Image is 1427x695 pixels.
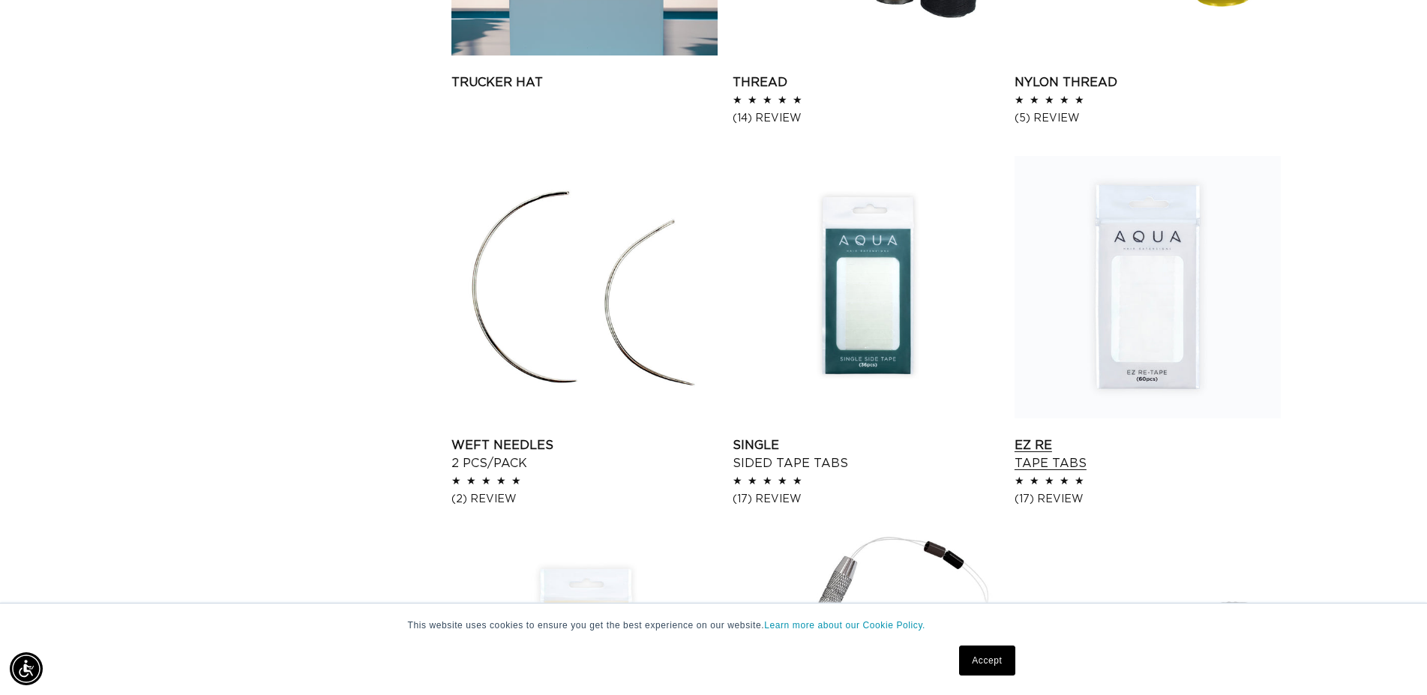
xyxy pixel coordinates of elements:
a: Accept [959,646,1015,676]
a: Learn more about our Cookie Policy. [764,620,925,631]
a: Weft Needles 2 pcs/pack [451,436,718,472]
a: Nylon Thread [1015,73,1281,91]
a: EZ Re Tape Tabs [1015,436,1281,472]
a: Thread [733,73,999,91]
a: Single Sided Tape Tabs [733,436,999,472]
div: Accessibility Menu [10,652,43,685]
p: This website uses cookies to ensure you get the best experience on our website. [408,619,1020,632]
a: Trucker Hat [451,73,718,91]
